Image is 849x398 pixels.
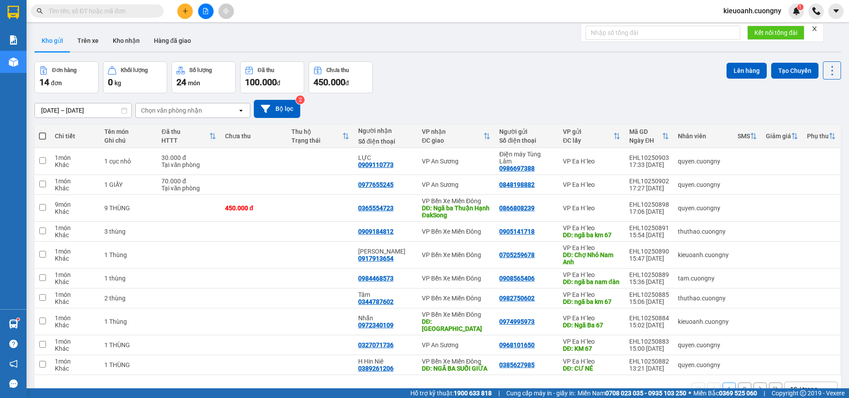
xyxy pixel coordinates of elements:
[563,322,620,329] div: DĐ: Ngã Ba 67
[103,61,167,93] button: Khối lượng0kg
[314,77,345,87] span: 450.000
[55,278,96,285] div: Khác
[358,298,394,305] div: 0344787602
[358,291,413,298] div: Tâm
[161,137,209,144] div: HTTT
[35,103,131,118] input: Select a date range.
[629,185,669,192] div: 17:27 [DATE]
[499,137,554,144] div: Số điện thoại
[733,125,761,148] th: Toggle SortBy
[499,205,535,212] div: 0866808239
[499,275,535,282] div: 0908565406
[218,4,234,19] button: aim
[121,67,148,73] div: Khối lượng
[629,345,669,352] div: 15:00 [DATE]
[771,63,818,79] button: Tạo Chuyến
[161,185,216,192] div: Tại văn phòng
[358,315,413,322] div: Nhẫn
[104,275,153,282] div: 1 thùng
[422,365,490,372] div: DĐ: NGÃ BA SUỐI GIỮA
[678,295,729,302] div: thuthao.cuongny
[188,80,200,87] span: món
[49,6,153,16] input: Tìm tên, số ĐT hoặc mã đơn
[454,390,492,397] strong: 1900 633 818
[147,30,198,51] button: Hàng đã giao
[585,26,740,40] input: Nhập số tổng đài
[9,340,18,348] span: question-circle
[55,231,96,239] div: Khác
[563,315,620,322] div: VP Ea H`leo
[563,338,620,345] div: VP Ea H`leo
[223,8,229,14] span: aim
[70,30,106,51] button: Trên xe
[55,248,96,255] div: 1 món
[309,61,373,93] button: Chưa thu450.000đ
[172,61,236,93] button: Số lượng24món
[629,315,669,322] div: EHL10250884
[34,30,70,51] button: Kho gửi
[797,4,803,10] sup: 1
[104,181,153,188] div: 1 GIẤY
[629,128,662,135] div: Mã GD
[422,358,490,365] div: VP Bến Xe Miền Đông
[104,228,153,235] div: 3 thùng
[825,386,832,393] svg: open
[296,95,305,104] sup: 2
[629,298,669,305] div: 15:06 [DATE]
[629,255,669,262] div: 15:47 [DATE]
[291,128,342,135] div: Thu hộ
[287,125,353,148] th: Toggle SortBy
[104,137,153,144] div: Ghi chú
[345,80,349,87] span: đ
[55,358,96,365] div: 1 món
[605,390,686,397] strong: 0708 023 035 - 0935 103 250
[828,4,844,19] button: caret-down
[629,224,669,231] div: EHL10250891
[563,278,620,285] div: DĐ: ngã ba nam đàn
[358,161,394,168] div: 0909110773
[764,388,765,398] span: |
[563,231,620,239] div: DĐ: ngã ba km 67
[688,391,691,395] span: ⚪️
[9,360,18,368] span: notification
[55,161,96,168] div: Khác
[189,67,212,73] div: Số lượng
[563,271,620,278] div: VP Ea H`leo
[719,390,757,397] strong: 0369 525 060
[326,67,349,73] div: Chưa thu
[499,341,535,349] div: 0968101650
[629,365,669,372] div: 13:21 [DATE]
[37,8,43,14] span: search
[161,128,209,135] div: Đã thu
[563,158,620,165] div: VP Ea H`leo
[9,379,18,388] span: message
[358,181,394,188] div: 0977655245
[678,275,729,282] div: tam.cuongny
[678,251,729,258] div: kieuoanh.cuongny
[277,80,280,87] span: đ
[176,77,186,87] span: 24
[358,127,413,134] div: Người nhận
[629,231,669,239] div: 15:54 [DATE]
[254,100,300,118] button: Bộ lọc
[422,341,490,349] div: VP An Sương
[761,125,803,148] th: Toggle SortBy
[55,185,96,192] div: Khác
[358,322,394,329] div: 0972340109
[39,77,49,87] span: 14
[629,278,669,285] div: 15:36 [DATE]
[629,178,669,185] div: EHL10250902
[563,251,620,265] div: DĐ: Chợ Nhỏ Nam Anh
[499,318,535,325] div: 0974995973
[104,128,153,135] div: Tên món
[678,318,729,325] div: kieuoanh.cuongny
[104,361,153,368] div: 1 THÙNG
[629,154,669,161] div: EHL10250903
[115,80,121,87] span: kg
[747,26,804,40] button: Kết nối tổng đài
[738,383,751,396] button: 2
[52,67,76,73] div: Đơn hàng
[358,365,394,372] div: 0389261206
[563,358,620,365] div: VP Ea H`leo
[727,63,767,79] button: Lên hàng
